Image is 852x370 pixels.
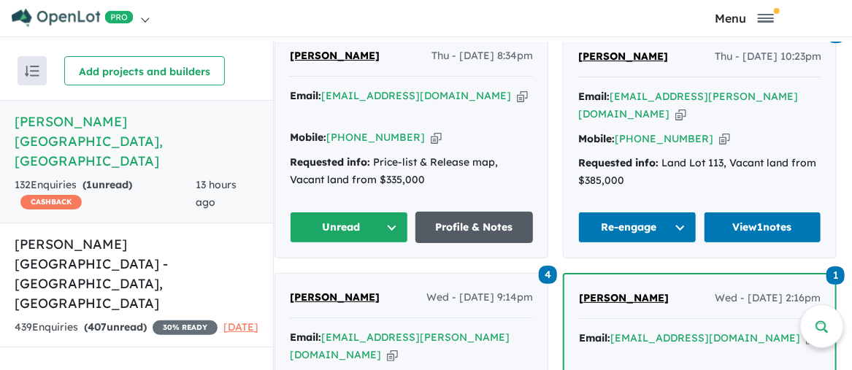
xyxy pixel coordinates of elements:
a: [PERSON_NAME] [579,290,669,307]
span: Wed - [DATE] 9:14pm [426,289,533,307]
span: [PERSON_NAME] [290,290,380,304]
strong: Mobile: [578,132,615,145]
span: Thu - [DATE] 10:23pm [715,48,821,66]
span: Thu - [DATE] 8:34pm [431,47,533,65]
strong: Email: [579,331,610,344]
button: Copy [387,347,398,363]
strong: Mobile: [290,131,326,144]
span: [DATE] [223,320,258,334]
span: CASHBACK [20,195,82,209]
button: Copy [675,107,686,122]
a: 1 [826,265,845,285]
a: [PHONE_NUMBER] [326,131,425,144]
button: Copy [517,88,528,104]
a: [EMAIL_ADDRESS][DOMAIN_NAME] [321,89,511,102]
span: [PERSON_NAME] [578,50,668,63]
strong: Requested info: [290,155,370,169]
button: Add projects and builders [64,56,225,85]
a: [PHONE_NUMBER] [615,132,713,145]
strong: Requested info: [578,156,659,169]
div: Land Lot 113, Vacant land from $385,000 [578,155,821,190]
a: [EMAIL_ADDRESS][DOMAIN_NAME] [610,331,800,344]
a: [PERSON_NAME] [290,289,380,307]
a: Profile & Notes [415,212,534,243]
strong: Email: [290,331,321,344]
span: 30 % READY [153,320,218,335]
a: [EMAIL_ADDRESS][PERSON_NAME][DOMAIN_NAME] [578,90,798,120]
button: Copy [431,130,442,145]
strong: Email: [290,89,321,102]
div: 132 Enquir ies [15,177,196,212]
a: [PERSON_NAME] [290,47,380,65]
img: Openlot PRO Logo White [12,9,134,27]
button: Toggle navigation [641,11,848,25]
span: [PERSON_NAME] [290,49,380,62]
button: Copy [719,131,730,147]
a: [EMAIL_ADDRESS][PERSON_NAME][DOMAIN_NAME] [290,331,510,361]
span: 407 [88,320,107,334]
span: 13 hours ago [196,178,237,209]
div: 439 Enquir ies [15,319,218,336]
strong: ( unread) [84,320,147,334]
button: Unread [290,212,408,243]
strong: Email: [578,90,610,103]
button: Re-engage [578,212,696,243]
a: [PERSON_NAME] [578,48,668,66]
div: Price-list & Release map, Vacant land from $335,000 [290,154,533,189]
strong: ( unread) [82,178,132,191]
img: sort.svg [25,66,39,77]
a: 4 [539,264,557,284]
span: [PERSON_NAME] [579,291,669,304]
a: View1notes [704,212,822,243]
span: Wed - [DATE] 2:16pm [715,290,821,307]
span: 4 [539,266,557,284]
h5: [PERSON_NAME][GEOGRAPHIC_DATA] - [GEOGRAPHIC_DATA] , [GEOGRAPHIC_DATA] [15,234,258,313]
span: 1 [86,178,92,191]
h5: [PERSON_NAME][GEOGRAPHIC_DATA] , [GEOGRAPHIC_DATA] [15,112,258,171]
span: 1 [826,266,845,285]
